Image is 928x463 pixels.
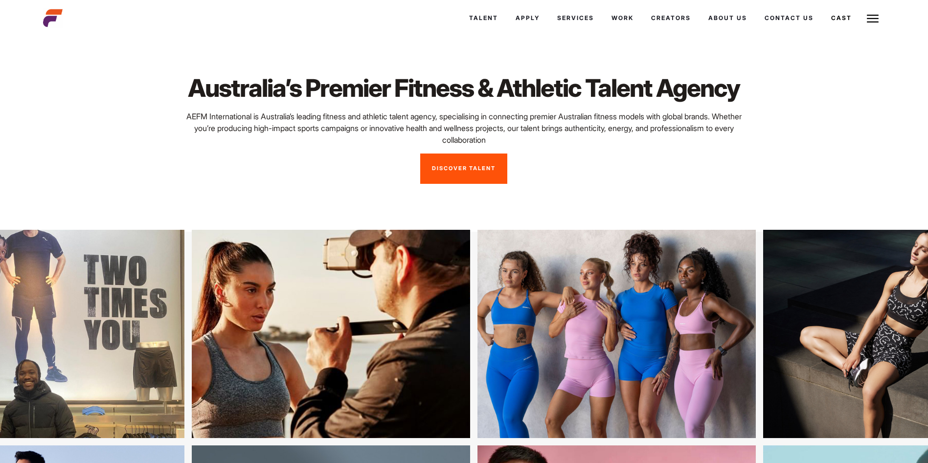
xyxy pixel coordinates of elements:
[43,8,63,28] img: cropped-aefm-brand-fav-22-square.png
[548,5,603,31] a: Services
[185,110,743,146] p: AEFM International is Australia’s leading fitness and athletic talent agency, specialising in con...
[145,230,423,439] img: kvghc
[460,5,507,31] a: Talent
[867,13,879,24] img: Burger icon
[603,5,642,31] a: Work
[756,5,822,31] a: Contact Us
[430,230,709,439] img: 8
[420,154,507,184] a: Discover Talent
[642,5,700,31] a: Creators
[507,5,548,31] a: Apply
[185,73,743,103] h1: Australia’s Premier Fitness & Athletic Talent Agency
[822,5,860,31] a: Cast
[700,5,756,31] a: About Us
